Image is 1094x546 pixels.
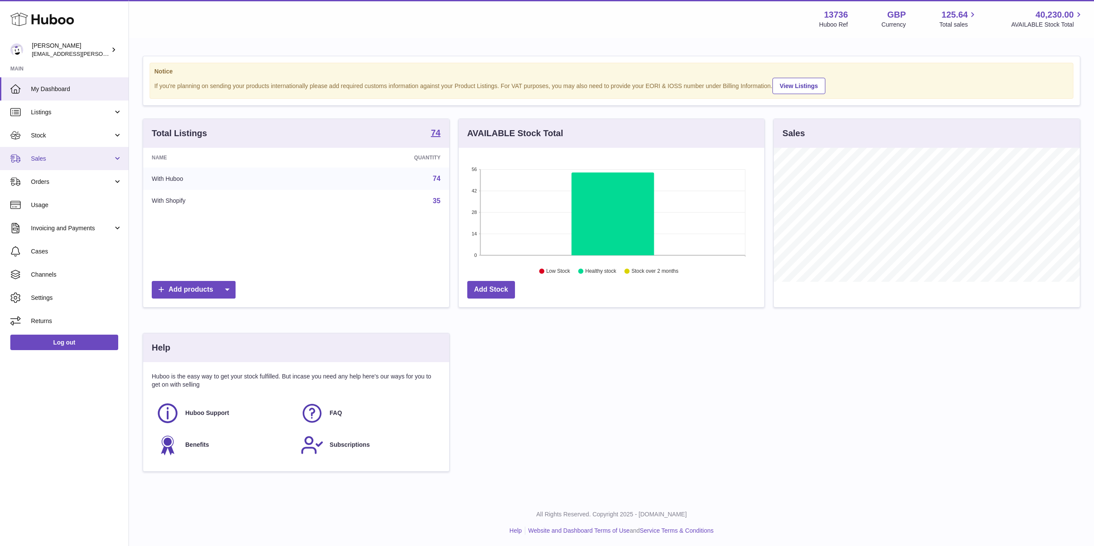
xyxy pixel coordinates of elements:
a: 35 [433,197,441,204]
span: 40,230.00 [1036,9,1074,21]
div: Currency [882,21,906,29]
text: 14 [472,231,477,236]
text: 56 [472,167,477,172]
a: Website and Dashboard Terms of Use [528,527,630,534]
span: Listings [31,108,113,116]
a: Log out [10,335,118,350]
text: Healthy stock [585,268,616,275]
img: horia@orea.uk [10,43,23,56]
span: Usage [31,201,122,209]
span: AVAILABLE Stock Total [1011,21,1084,29]
span: Total sales [939,21,978,29]
span: Invoicing and Payments [31,224,113,232]
span: Stock [31,131,113,140]
a: Huboo Support [156,402,292,425]
th: Name [143,148,308,168]
a: 74 [431,128,440,139]
span: [EMAIL_ADDRESS][PERSON_NAME][DOMAIN_NAME] [32,50,172,57]
span: Huboo Support [185,409,229,417]
span: Subscriptions [330,441,370,449]
span: FAQ [330,409,342,417]
a: Add Stock [467,281,515,299]
p: Huboo is the easy way to get your stock fulfilled. But incase you need any help here's our ways f... [152,372,441,389]
a: FAQ [300,402,436,425]
span: 125.64 [941,9,968,21]
text: 28 [472,210,477,215]
h3: Help [152,342,170,354]
a: 40,230.00 AVAILABLE Stock Total [1011,9,1084,29]
span: My Dashboard [31,85,122,93]
span: Sales [31,155,113,163]
td: With Huboo [143,168,308,190]
div: Huboo Ref [819,21,848,29]
a: 125.64 Total sales [939,9,978,29]
a: Service Terms & Conditions [640,527,714,534]
text: 42 [472,188,477,193]
a: Subscriptions [300,433,436,457]
span: Returns [31,317,122,325]
a: Help [509,527,522,534]
h3: Total Listings [152,128,207,139]
a: View Listings [772,78,825,94]
strong: Notice [154,67,1069,76]
strong: GBP [887,9,906,21]
a: Add products [152,281,236,299]
strong: 74 [431,128,440,137]
a: Benefits [156,433,292,457]
a: 74 [433,175,441,182]
text: Stock over 2 months [631,268,678,275]
strong: 13736 [824,9,848,21]
h3: AVAILABLE Stock Total [467,128,563,139]
span: Settings [31,294,122,302]
span: Benefits [185,441,209,449]
div: If you're planning on sending your products internationally please add required customs informati... [154,76,1069,94]
div: [PERSON_NAME] [32,42,109,58]
th: Quantity [308,148,449,168]
td: With Shopify [143,190,308,212]
span: Orders [31,178,113,186]
text: Low Stock [546,268,570,275]
span: Channels [31,271,122,279]
p: All Rights Reserved. Copyright 2025 - [DOMAIN_NAME] [136,510,1087,519]
h3: Sales [782,128,805,139]
text: 0 [474,253,477,258]
li: and [525,527,714,535]
span: Cases [31,247,122,256]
